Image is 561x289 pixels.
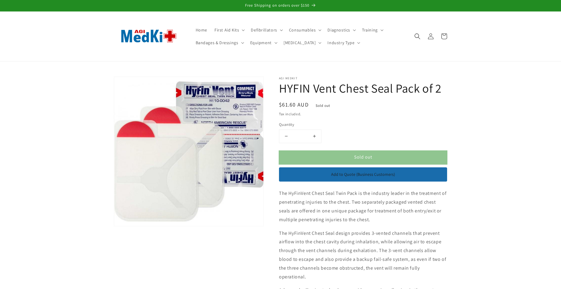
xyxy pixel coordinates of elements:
label: Quantity [279,122,391,128]
p: AGI MedKit [279,77,447,80]
a: Home [192,24,211,36]
span: First Aid Kits [214,27,239,33]
summary: Equipment [247,36,280,49]
span: Training [362,27,378,33]
p: Free Shipping on orders over $150 [6,3,555,8]
span: Home [196,27,207,33]
span: Diagnostics [327,27,350,33]
button: Sold out [279,151,447,164]
h1: HYFIN Vent Chest Seal Pack of 2 [279,80,447,96]
summary: [MEDICAL_DATA] [280,36,324,49]
p: The HyFin Vent Chest Seal Twin Pack is the industry leader in the treatment of penetrating injuri... [279,189,447,224]
summary: Diagnostics [324,24,358,36]
p: The HyFin Vent Chest Seal design provides 3-vented channels that prevent airflow into the chest c... [279,229,447,281]
span: $61.60 AUD [279,101,309,108]
summary: Consumables [285,24,324,36]
summary: Training [358,24,386,36]
span: Sold out [354,154,372,160]
span: Defibrillators [251,27,277,33]
div: Tax included. [279,111,447,117]
span: [MEDICAL_DATA] [284,40,316,45]
img: AGI MedKit [114,20,184,53]
summary: First Aid Kits [211,24,247,36]
summary: Search [411,30,424,43]
span: Consumables [289,27,316,33]
span: Bandages & Dressings [196,40,238,45]
summary: Industry Type [324,36,363,49]
summary: Defibrillators [247,24,285,36]
span: Sold out [312,102,334,109]
span: Industry Type [327,40,354,45]
span: Equipment [250,40,272,45]
button: Add to Quote (Business Customers) [279,167,447,182]
media-gallery: Gallery Viewer [114,77,264,229]
summary: Bandages & Dressings [192,36,247,49]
